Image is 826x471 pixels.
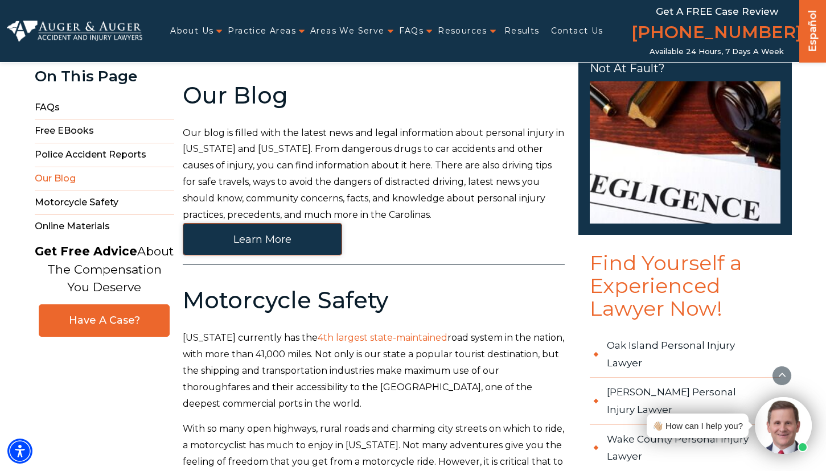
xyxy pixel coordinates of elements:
[233,234,291,245] span: Learn More
[35,96,174,120] span: FAQs
[772,366,792,386] button: scroll to up
[183,288,565,313] h2: Motorcycle Safety
[399,19,424,43] a: FAQs
[755,397,812,454] img: Intaker widget Avatar
[578,252,792,331] span: Find Yourself a Experienced Lawyer Now!
[438,19,487,43] a: Resources
[631,20,802,47] a: [PHONE_NUMBER]
[7,20,142,41] img: Auger & Auger Accident and Injury Lawyers Logo
[652,418,743,433] div: 👋🏼 How can I help you?
[35,244,137,258] strong: Get Free Advice
[310,19,385,43] a: Areas We Serve
[35,215,174,238] span: Online Materials
[590,81,780,224] img: Can I Be Found Guilty of Contributory Negligence if I’m Not at Fault?
[35,143,174,167] span: Police Accident Reports
[656,6,778,17] span: Get a FREE Case Review
[228,19,296,43] a: Practice Areas
[183,330,565,412] p: [US_STATE] currently has the road system in the nation, with more than 41,000 miles. Not only is ...
[590,378,780,424] a: [PERSON_NAME] Personal Injury Lawyer
[7,439,32,464] div: Accessibility Menu
[35,68,174,85] div: On This Page
[504,19,540,43] a: Results
[35,119,174,143] span: Free eBooks
[590,331,780,378] a: Oak Island Personal Injury Lawyer
[590,31,780,224] a: Can I Be Found Guilty of Contributory Negligence if I’m Not at Fault? Can I Be Found Guilty of Co...
[318,332,447,343] a: 4th largest state-maintained
[183,83,565,108] h2: Our Blog
[183,125,565,256] p: Our blog is filled with the latest news and legal information about personal injury in [US_STATE]...
[551,19,603,43] a: Contact Us
[183,223,342,255] a: Learn More
[35,167,174,191] span: Our Blog
[650,47,784,56] span: Available 24 Hours, 7 Days a Week
[51,314,158,327] span: Have A Case?
[35,191,174,215] span: Motorcycle Safety
[35,242,174,296] p: About The Compensation You Deserve
[39,304,170,337] a: Have A Case?
[170,19,213,43] a: About Us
